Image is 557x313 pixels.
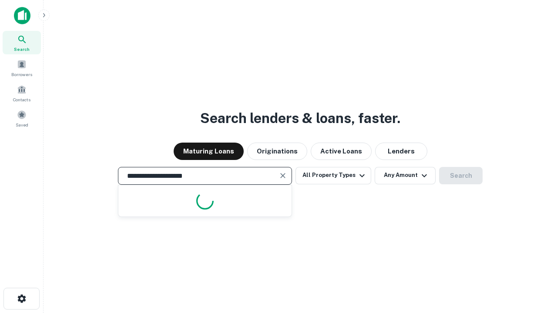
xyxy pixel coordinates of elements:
[311,143,372,160] button: Active Loans
[3,107,41,130] a: Saved
[3,56,41,80] a: Borrowers
[14,46,30,53] span: Search
[13,96,30,103] span: Contacts
[14,7,30,24] img: capitalize-icon.png
[3,81,41,105] a: Contacts
[16,121,28,128] span: Saved
[200,108,400,129] h3: Search lenders & loans, faster.
[174,143,244,160] button: Maturing Loans
[295,167,371,184] button: All Property Types
[277,170,289,182] button: Clear
[375,167,436,184] button: Any Amount
[11,71,32,78] span: Borrowers
[247,143,307,160] button: Originations
[513,243,557,285] iframe: Chat Widget
[375,143,427,160] button: Lenders
[3,31,41,54] a: Search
